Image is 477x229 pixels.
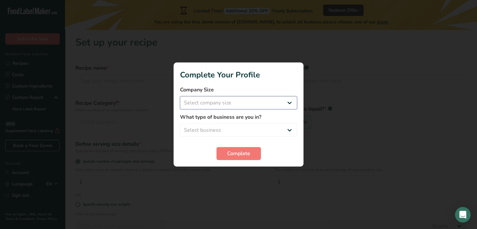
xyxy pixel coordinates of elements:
[455,207,471,222] div: Open Intercom Messenger
[180,113,297,121] label: What type of business are you in?
[180,69,297,81] h1: Complete Your Profile
[180,86,297,94] label: Company Size
[216,147,261,160] button: Complete
[227,150,250,157] span: Complete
